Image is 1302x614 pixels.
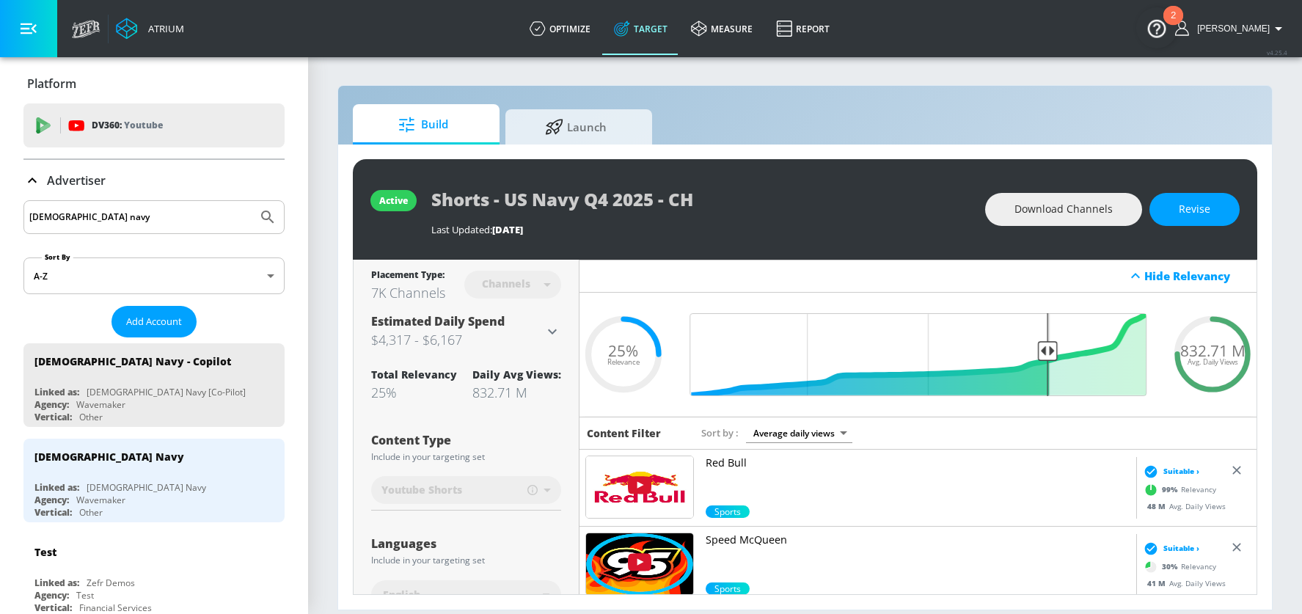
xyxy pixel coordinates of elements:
[23,103,285,147] div: DV360: Youtube
[371,329,544,350] h3: $4,317 - $6,167
[1179,200,1210,219] span: Revise
[1149,193,1240,226] button: Revise
[586,533,693,595] img: UUNFT_eq_QCApMEwCACHto9Q
[371,268,445,284] div: Placement Type:
[607,359,640,366] span: Relevance
[76,589,94,602] div: Test
[746,423,852,443] div: Average daily views
[1140,464,1199,478] div: Suitable ›
[1014,200,1113,219] span: Download Channels
[579,260,1257,293] div: Hide Relevancy
[520,109,632,145] span: Launch
[679,2,764,55] a: measure
[602,2,679,55] a: Target
[34,494,69,506] div: Agency:
[126,313,182,330] span: Add Account
[1162,561,1181,572] span: 30 %
[1171,15,1176,34] div: 2
[142,22,184,35] div: Atrium
[527,483,538,497] span: Includes videos up to 60 seconds, some of which may not be categorized as Shorts.
[371,313,505,329] span: Estimated Daily Spend
[472,368,561,381] div: Daily Avg Views:
[371,556,561,565] div: Include in your targeting set
[76,398,125,411] div: Wavemaker
[1144,268,1248,283] div: Hide Relevancy
[1163,543,1199,554] span: Suitable ›
[34,481,79,494] div: Linked as:
[34,386,79,398] div: Linked as:
[1147,577,1169,588] span: 41 M
[706,533,1130,582] a: Speed McQueen
[34,450,184,464] div: [DEMOGRAPHIC_DATA] Navy
[1267,48,1287,56] span: v 4.25.4
[706,505,750,518] span: Sports
[23,63,285,104] div: Platform
[23,343,285,427] div: [DEMOGRAPHIC_DATA] Navy - CopilotLinked as:[DEMOGRAPHIC_DATA] Navy [Co-Pilot]Agency:WavemakerVert...
[706,533,1130,547] p: Speed McQueen
[371,434,561,446] div: Content Type
[1140,577,1226,588] div: Avg. Daily Views
[1140,478,1216,500] div: Relevancy
[379,194,408,207] div: active
[23,160,285,201] div: Advertiser
[1180,343,1246,359] span: 832.71 M
[475,277,538,290] div: Channels
[706,582,750,595] span: Sports
[1162,484,1181,495] span: 99 %
[23,439,285,522] div: [DEMOGRAPHIC_DATA] NavyLinked as:[DEMOGRAPHIC_DATA] NavyAgency:WavemakerVertical:Other
[34,589,69,602] div: Agency:
[34,398,69,411] div: Agency:
[23,257,285,294] div: A-Z
[367,107,479,142] span: Build
[47,172,106,189] p: Advertiser
[371,538,561,549] div: Languages
[79,602,152,614] div: Financial Services
[701,426,739,439] span: Sort by
[706,505,750,518] div: 99.0%
[111,306,197,337] button: Add Account
[87,386,246,398] div: [DEMOGRAPHIC_DATA] Navy [Co-Pilot]
[116,18,184,40] a: Atrium
[76,494,125,506] div: Wavemaker
[371,313,561,350] div: Estimated Daily Spend$4,317 - $6,167
[371,368,457,381] div: Total Relevancy
[34,577,79,589] div: Linked as:
[34,411,72,423] div: Vertical:
[472,384,561,401] div: 832.71 M
[1147,500,1169,511] span: 48 M
[371,580,561,610] div: English
[371,384,457,401] div: 25%
[383,588,420,602] span: English
[682,313,1154,396] input: Final Threshold
[706,456,1130,505] a: Red Bull
[87,577,135,589] div: Zefr Demos
[34,545,56,559] div: Test
[1136,7,1177,48] button: Open Resource Center, 2 new notifications
[34,354,231,368] div: [DEMOGRAPHIC_DATA] Navy - Copilot
[87,481,206,494] div: [DEMOGRAPHIC_DATA] Navy
[518,2,602,55] a: optimize
[587,426,661,440] h6: Content Filter
[124,117,163,133] p: Youtube
[34,602,72,614] div: Vertical:
[42,252,73,262] label: Sort By
[1191,23,1270,34] span: login as: sharon.kwong@zefr.com
[1163,466,1199,477] span: Suitable ›
[34,506,72,519] div: Vertical:
[371,284,445,301] div: 7K Channels
[985,193,1142,226] button: Download Channels
[381,483,462,497] span: Youtube Shorts
[29,208,252,227] input: Search by name
[608,343,638,359] span: 25%
[431,223,970,236] div: Last Updated:
[79,411,103,423] div: Other
[706,456,1130,470] p: Red Bull
[371,453,561,461] div: Include in your targeting set
[706,582,750,595] div: 30.0%
[92,117,163,134] p: DV360:
[586,456,693,518] img: UUblfuW_4rakIf2h6aqANefA
[1140,555,1216,577] div: Relevancy
[1175,20,1287,37] button: [PERSON_NAME]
